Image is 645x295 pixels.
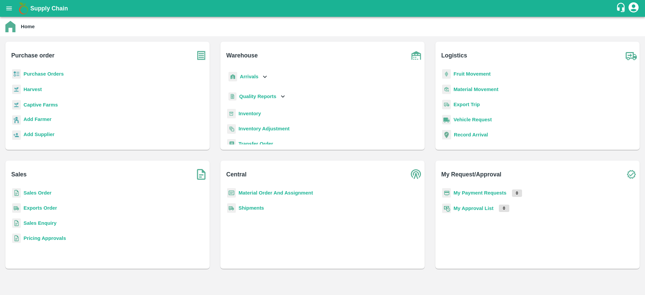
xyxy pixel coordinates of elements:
[454,190,507,196] a: My Payment Requests
[226,170,247,179] b: Central
[512,189,522,197] p: 0
[24,131,54,140] a: Add Supplier
[24,236,66,241] a: Pricing Approvals
[240,74,258,79] b: Arrivals
[623,47,640,64] img: truck
[24,220,56,226] a: Sales Enquiry
[454,87,499,92] a: Material Movement
[5,21,15,32] img: home
[628,1,640,15] div: account of current user
[193,47,210,64] img: purchase
[11,170,27,179] b: Sales
[454,132,488,137] a: Record Arrival
[227,139,236,149] img: whTransfer
[442,188,451,198] img: payment
[11,51,54,60] b: Purchase order
[499,205,509,212] p: 0
[442,203,451,213] img: approval
[442,130,451,139] img: recordArrival
[12,203,21,213] img: shipments
[24,102,58,108] a: Captive Farms
[12,218,21,228] img: sales
[228,92,236,101] img: qualityReport
[24,190,51,196] a: Sales Order
[623,166,640,183] img: check
[442,100,451,110] img: delivery
[227,188,236,198] img: centralMaterial
[12,84,21,94] img: harvest
[454,71,491,77] a: Fruit Movement
[408,47,425,64] img: warehouse
[24,116,51,125] a: Add Farmer
[12,130,21,140] img: supplier
[24,205,57,211] a: Exports Order
[239,141,273,146] a: Transfer Order
[227,203,236,213] img: shipments
[227,109,236,119] img: whInventory
[616,2,628,14] div: customer-support
[12,100,21,110] img: harvest
[12,188,21,198] img: sales
[226,51,258,60] b: Warehouse
[24,117,51,122] b: Add Farmer
[1,1,17,16] button: open drawer
[408,166,425,183] img: central
[239,190,313,196] a: Material Order And Assignment
[227,90,287,103] div: Quality Reports
[454,117,492,122] a: Vehicle Request
[24,87,42,92] a: Harvest
[227,124,236,134] img: inventory
[193,166,210,183] img: soSales
[454,102,480,107] a: Export Trip
[227,69,269,84] div: Arrivals
[441,51,467,60] b: Logistics
[239,126,290,131] a: Inventory Adjustment
[442,69,451,79] img: fruit
[12,234,21,243] img: sales
[21,24,35,29] b: Home
[239,111,261,116] a: Inventory
[228,72,237,82] img: whArrival
[442,115,451,125] img: vehicle
[24,71,64,77] a: Purchase Orders
[12,69,21,79] img: reciept
[17,2,30,15] img: logo
[24,132,54,137] b: Add Supplier
[239,205,264,211] a: Shipments
[30,4,616,13] a: Supply Chain
[30,5,68,12] b: Supply Chain
[454,206,493,211] a: My Approval List
[441,170,502,179] b: My Request/Approval
[239,94,276,99] b: Quality Reports
[442,84,451,94] img: material
[12,115,21,125] img: farmer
